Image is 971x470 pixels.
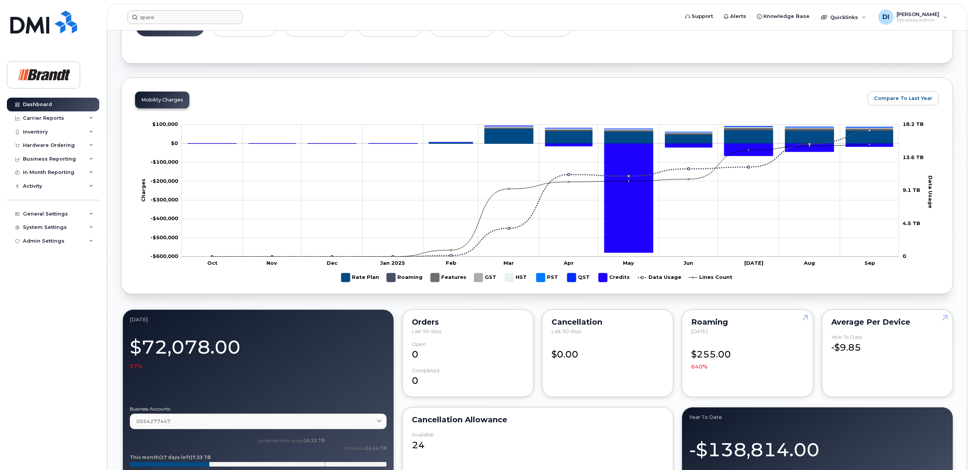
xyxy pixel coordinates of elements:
tspan: (17 days left) [159,454,192,460]
span: 0554277447 [136,418,171,425]
tspan: -$600,000 [150,253,178,259]
g: Data Usage [638,270,681,285]
g: GST [474,270,497,285]
tspan: 9.1 TB [903,187,920,193]
div: Average per Device [831,319,944,325]
tspan: Jan 2025 [380,259,405,266]
span: Wireless Admin [897,17,939,23]
tspan: Apr [563,259,573,266]
g: $0 [152,121,178,127]
span: Support [692,13,713,20]
g: Credits [598,270,630,285]
tspan: [DATE] [744,259,763,266]
div: Year to Date [689,414,946,420]
g: QST [567,270,591,285]
tspan: $100,000 [152,121,178,127]
g: $0 [150,215,178,221]
g: Lines Count [689,270,732,285]
text: total pool [344,445,387,451]
button: Compare To Last Year [868,92,939,105]
div: Cancellation [552,319,664,325]
span: Last 90 days [552,328,581,334]
span: DI [882,13,889,22]
div: Orders [412,319,524,325]
tspan: Charges [140,179,146,202]
a: Support [680,9,718,24]
span: Last 90 days [412,328,442,334]
tspan: Feb [446,259,456,266]
tspan: Jun [683,259,693,266]
tspan: 24.14 TB [365,445,387,451]
div: 0 [412,368,524,388]
tspan: Aug [803,259,815,266]
g: $0 [150,234,178,240]
tspan: 0 [903,253,906,259]
g: $0 [150,159,178,165]
g: Roaming [387,270,423,285]
span: Compare To Last Year [874,95,932,102]
div: -$9.85 [831,334,944,354]
div: available [412,432,434,438]
div: 24 [412,432,664,452]
g: Rate Plan [341,270,379,285]
div: September 2025 [130,317,387,323]
tspan: May [623,259,634,266]
div: $72,078.00 [130,332,387,370]
tspan: Sep [864,259,875,266]
tspan: -$200,000 [150,177,178,183]
tspan: -$300,000 [150,196,178,203]
tspan: 13.6 TB [903,154,924,160]
span: Knowledge Base [763,13,810,20]
tspan: 4.5 TB [903,220,920,226]
g: $0 [150,177,178,183]
a: Knowledge Base [752,9,815,24]
tspan: Mar [503,259,514,266]
label: Business Accounts [130,407,387,411]
div: Cancellation Allowance [412,417,664,423]
text: projected data usage [258,438,325,443]
div: Year to Date [831,334,862,340]
tspan: 18.2 TB [903,121,924,127]
g: HST [505,270,529,285]
g: $0 [150,253,178,259]
div: Dallas Isaac [873,10,953,25]
span: [PERSON_NAME] [897,11,939,17]
tspan: Data Usage [927,175,934,208]
g: $0 [150,196,178,203]
tspan: -$400,000 [150,215,178,221]
span: Quicklinks [830,14,858,20]
div: Open [412,341,426,347]
span: 57% [130,362,142,370]
g: Legend [341,270,732,285]
div: Roaming [691,319,803,325]
div: 0 [412,341,524,361]
div: -$138,814.00 [689,430,946,463]
tspan: Dec [327,259,338,266]
div: $255.00 [691,341,803,371]
g: PST [536,270,560,285]
span: [DATE] [691,328,708,334]
tspan: 18.33 TB [303,438,325,443]
tspan: Nov [266,259,277,266]
span: 640% [691,363,708,370]
input: Find something... [127,10,243,24]
tspan: Oct [207,259,217,266]
tspan: -$100,000 [150,159,178,165]
div: Quicklinks [816,10,871,25]
g: Rate Plan [188,129,893,143]
div: completed [412,368,439,373]
a: Alerts [718,9,752,24]
tspan: This month [130,454,159,460]
tspan: -$500,000 [150,234,178,240]
tspan: $0 [171,140,178,146]
span: Alerts [730,13,746,20]
tspan: 7.33 TB [192,454,211,460]
div: $0.00 [552,341,664,361]
g: Features [431,270,466,285]
a: 0554277447 [130,414,387,429]
g: Chart [140,121,934,285]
